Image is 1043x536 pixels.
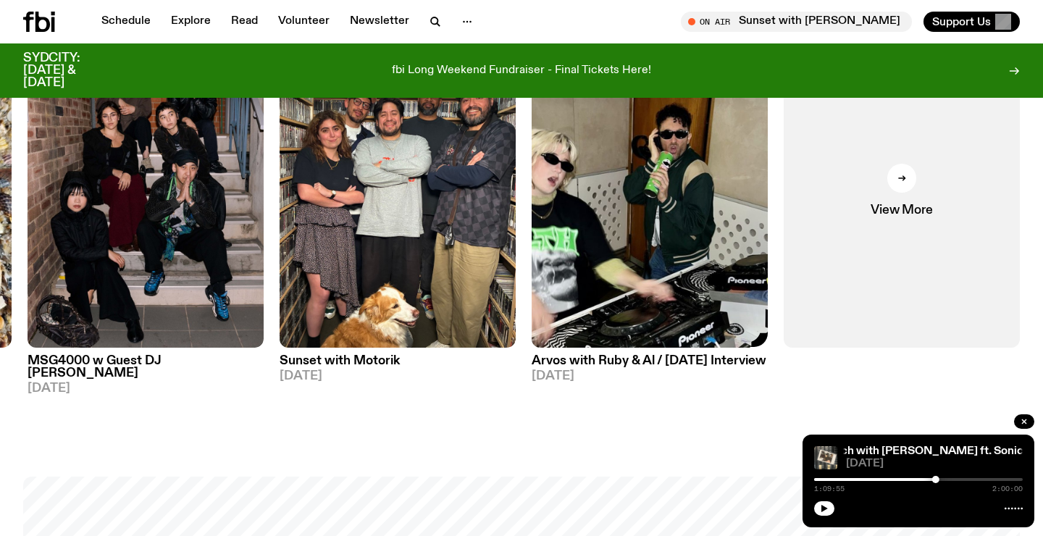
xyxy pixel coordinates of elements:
span: 2:00:00 [992,485,1023,493]
span: 1:09:55 [814,485,845,493]
span: Support Us [932,15,991,28]
img: A polaroid of Ella Avni in the studio on top of the mixer which is also located in the studio. [814,446,837,469]
a: Newsletter [341,12,418,32]
a: Read [222,12,267,32]
p: fbi Long Weekend Fundraiser - Final Tickets Here! [392,64,651,78]
a: Arvos with Ruby & Al / [DATE] Interview[DATE] [532,348,768,382]
a: Volunteer [269,12,338,32]
span: [DATE] [532,370,768,382]
img: Ruby wears a Collarbones t shirt and pretends to play the DJ decks, Al sings into a pringles can.... [532,33,768,348]
a: MSG4000 w Guest DJ [PERSON_NAME][DATE] [28,348,264,395]
span: [DATE] [846,458,1023,469]
a: View More [784,33,1020,348]
h3: SYDCITY: [DATE] & [DATE] [23,52,116,89]
a: Schedule [93,12,159,32]
h3: MSG4000 w Guest DJ [PERSON_NAME] [28,355,264,380]
span: [DATE] [280,370,516,382]
h3: Arvos with Ruby & Al / [DATE] Interview [532,355,768,367]
span: [DATE] [28,382,264,395]
button: On AirSunset with [PERSON_NAME] [681,12,912,32]
button: Support Us [923,12,1020,32]
span: View More [871,204,932,217]
h3: Sunset with Motorik [280,355,516,367]
a: Sunset with Motorik[DATE] [280,348,516,382]
a: Explore [162,12,219,32]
